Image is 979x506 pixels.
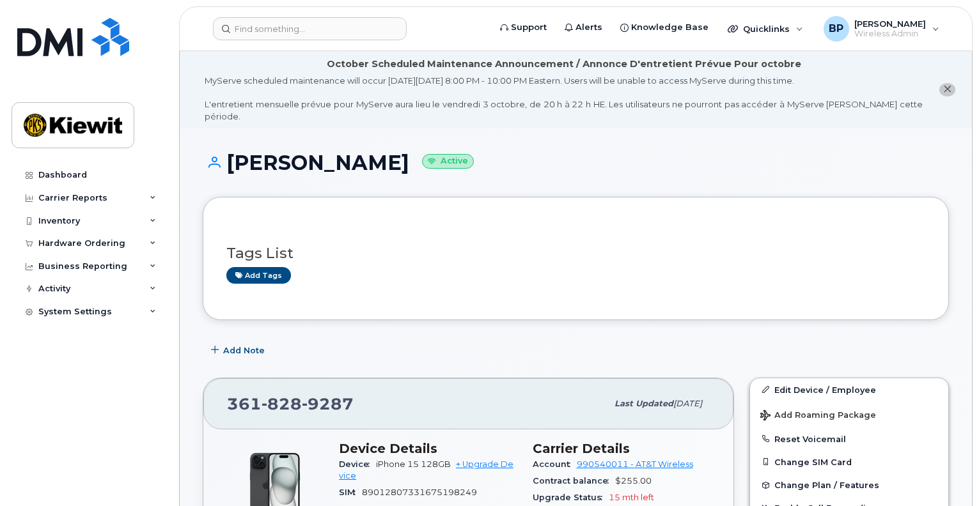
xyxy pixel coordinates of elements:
[362,487,477,497] span: 89012807331675198249
[422,154,474,169] small: Active
[339,441,517,456] h3: Device Details
[673,399,702,408] span: [DATE]
[226,267,291,283] a: Add tags
[533,459,577,469] span: Account
[227,394,354,413] span: 361
[262,394,302,413] span: 828
[376,459,451,469] span: iPhone 15 128GB
[203,151,949,174] h1: [PERSON_NAME]
[327,57,801,71] div: October Scheduled Maintenance Announcement / Annonce D'entretient Prévue Pour octobre
[533,493,609,502] span: Upgrade Status
[203,339,276,362] button: Add Note
[750,401,948,427] button: Add Roaming Package
[750,473,948,496] button: Change Plan / Features
[615,399,673,408] span: Last updated
[339,487,362,497] span: SIM
[205,75,923,122] div: MyServe scheduled maintenance will occur [DATE][DATE] 8:00 PM - 10:00 PM Eastern. Users will be u...
[750,378,948,401] a: Edit Device / Employee
[923,450,969,496] iframe: Messenger Launcher
[760,410,876,422] span: Add Roaming Package
[533,441,711,456] h3: Carrier Details
[226,245,925,261] h3: Tags List
[577,459,693,469] a: 990540011 - AT&T Wireless
[774,480,879,490] span: Change Plan / Features
[615,476,652,486] span: $255.00
[533,476,615,486] span: Contract balance
[750,427,948,450] button: Reset Voicemail
[609,493,654,502] span: 15 mth left
[302,394,354,413] span: 9287
[750,450,948,473] button: Change SIM Card
[939,83,955,96] button: close notification
[339,459,376,469] span: Device
[223,344,265,356] span: Add Note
